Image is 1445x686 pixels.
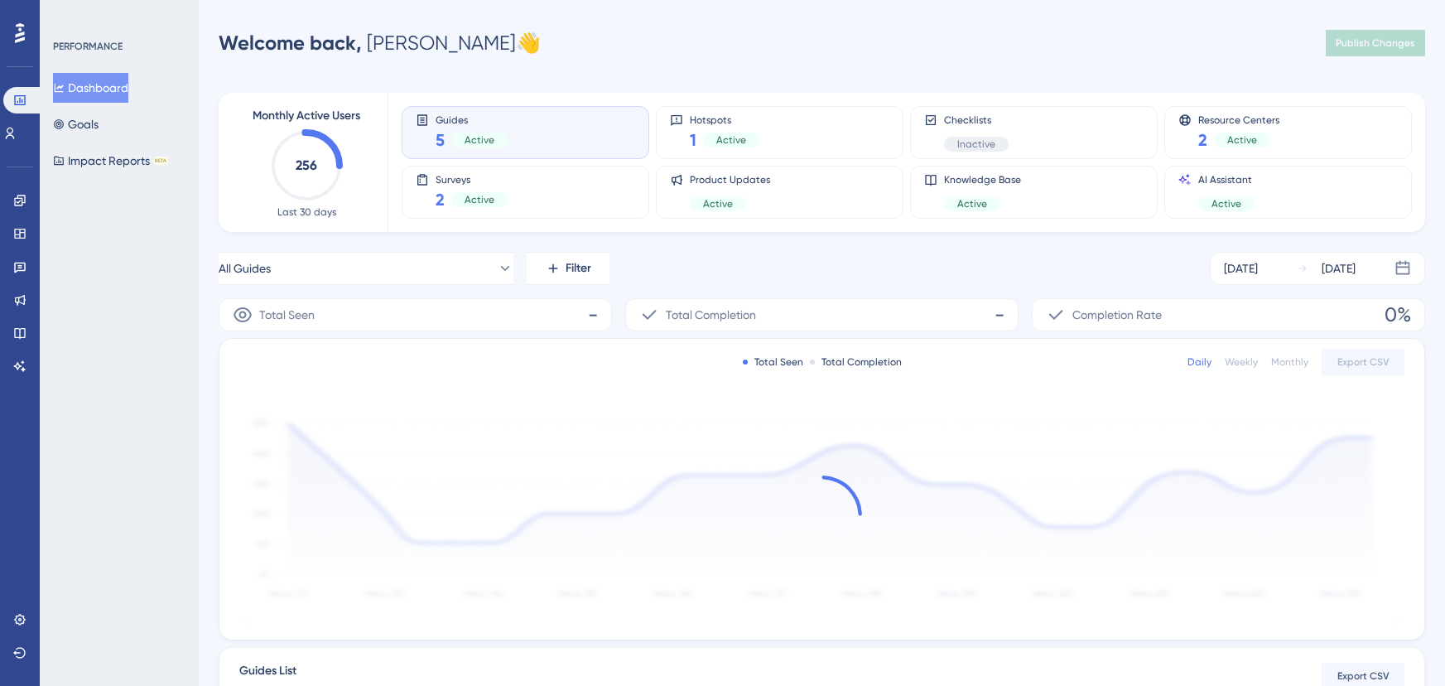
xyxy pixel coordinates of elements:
span: Knowledge Base [944,173,1021,186]
span: 0% [1385,302,1411,328]
span: Welcome back, [219,31,362,55]
span: Guides [436,114,508,125]
span: - [588,302,598,328]
span: Active [703,197,733,210]
span: Hotspots [690,114,759,125]
span: Active [465,133,494,147]
span: Active [1227,133,1257,147]
span: 2 [1198,128,1207,152]
span: Surveys [436,173,508,185]
div: Monthly [1271,355,1308,369]
span: Total Completion [666,305,756,325]
span: Checklists [944,114,1009,127]
span: All Guides [219,258,271,278]
span: Active [465,193,494,206]
text: 256 [296,157,317,173]
div: Daily [1187,355,1211,369]
span: Total Seen [259,305,315,325]
span: Monthly Active Users [253,106,360,126]
button: Goals [53,109,99,139]
div: [PERSON_NAME] 👋 [219,30,541,56]
span: Resource Centers [1198,114,1279,125]
span: Product Updates [690,173,770,186]
span: 5 [436,128,445,152]
div: Total Seen [743,355,803,369]
button: Filter [527,252,609,285]
button: Impact ReportsBETA [53,146,168,176]
span: 1 [690,128,696,152]
div: Weekly [1225,355,1258,369]
span: Export CSV [1337,669,1390,683]
div: [DATE] [1322,258,1356,278]
span: Active [716,133,746,147]
span: AI Assistant [1198,173,1255,186]
span: Publish Changes [1336,36,1415,50]
button: All Guides [219,252,513,285]
div: [DATE] [1224,258,1258,278]
span: Export CSV [1337,355,1390,369]
button: Publish Changes [1326,30,1425,56]
div: Total Completion [810,355,902,369]
span: Filter [566,258,591,278]
button: Export CSV [1322,349,1404,375]
span: 2 [436,188,445,211]
span: Last 30 days [277,205,336,219]
span: Inactive [957,138,995,151]
button: Dashboard [53,73,128,103]
span: Active [957,197,987,210]
span: - [995,302,1004,328]
div: PERFORMANCE [53,40,123,53]
span: Completion Rate [1072,305,1162,325]
span: Active [1211,197,1241,210]
div: BETA [153,157,168,165]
